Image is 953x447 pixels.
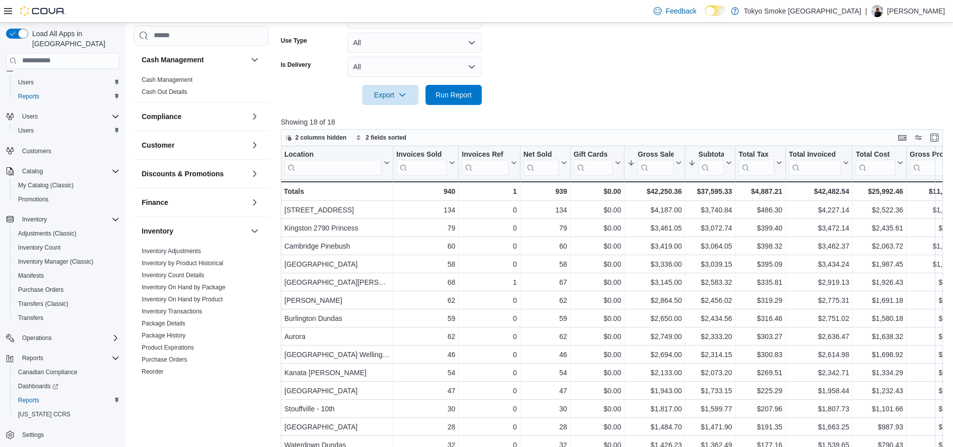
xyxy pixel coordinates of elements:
div: 134 [523,204,567,216]
div: 62 [523,330,567,343]
button: Location [284,150,390,175]
div: [GEOGRAPHIC_DATA] [284,258,390,270]
button: Users [10,75,124,89]
button: Customer [249,139,261,151]
button: 2 columns hidden [281,132,351,144]
span: Purchase Orders [14,284,120,296]
div: 0 [462,258,516,270]
button: Net Sold [523,150,567,175]
div: [STREET_ADDRESS] [284,204,390,216]
div: Cambridge Pinebush [284,240,390,252]
div: $395.09 [738,258,782,270]
button: Inventory Count [10,241,124,255]
p: | [865,5,867,17]
span: Canadian Compliance [14,366,120,378]
a: Adjustments (Classic) [14,228,80,240]
div: $303.27 [738,330,782,343]
div: 939 [523,185,567,197]
p: Showing 18 of 18 [281,117,950,127]
div: $3,740.84 [688,204,732,216]
button: Customer [142,140,247,150]
div: $4,887.21 [738,185,782,197]
button: Operations [2,331,124,345]
div: $2,063.72 [856,240,903,252]
button: Keyboard shortcuts [896,132,908,144]
span: Promotions [18,195,49,203]
button: Customers [2,144,124,158]
button: Manifests [10,269,124,283]
a: Manifests [14,270,48,282]
button: All [347,33,482,53]
div: $3,039.15 [688,258,732,270]
div: $2,456.02 [688,294,732,306]
a: Transfers [142,380,167,387]
div: 0 [462,222,516,234]
span: Transfers [18,314,43,322]
div: Gift Card Sales [574,150,613,175]
div: Gross Sales [638,150,674,159]
button: Enter fullscreen [928,132,940,144]
div: $3,434.24 [789,258,849,270]
div: $398.32 [738,240,782,252]
span: Reports [18,92,39,100]
button: Reports [18,352,47,364]
button: Transfers [10,311,124,325]
button: 2 fields sorted [352,132,410,144]
div: 1 [462,185,516,197]
button: Catalog [2,164,124,178]
button: Reports [2,351,124,365]
div: Total Invoiced [789,150,841,159]
span: Inventory Manager (Classic) [14,256,120,268]
span: Dashboards [18,382,58,390]
div: Burlington Dundas [284,312,390,324]
span: Manifests [18,272,44,280]
button: My Catalog (Classic) [10,178,124,192]
button: Invoices Ref [462,150,516,175]
div: Aurora [284,330,390,343]
span: Adjustments (Classic) [18,230,76,238]
span: Users [14,76,120,88]
span: Inventory On Hand by Product [142,295,223,303]
div: 0 [462,330,516,343]
span: Manifests [14,270,120,282]
button: Gross Sales [627,150,682,175]
button: Total Invoiced [789,150,849,175]
span: Operations [18,332,120,344]
div: $1,691.18 [856,294,903,306]
a: Transfers [14,312,47,324]
div: [PERSON_NAME] [284,294,390,306]
h3: Compliance [142,111,181,121]
div: Total Tax [738,150,774,175]
div: $319.29 [738,294,782,306]
div: Net Sold [523,150,559,175]
div: 0 [462,240,516,252]
span: Export [368,85,412,105]
a: Inventory On Hand by Product [142,295,223,302]
div: Cash Management [134,73,269,101]
div: $2,864.50 [627,294,682,306]
div: $0.00 [574,185,621,197]
div: Total Invoiced [789,150,841,175]
div: $2,583.32 [688,276,732,288]
span: Run Report [436,90,472,100]
div: $3,472.14 [789,222,849,234]
button: All [347,57,482,77]
span: Transfers (Classic) [14,298,120,310]
span: Inventory [22,215,47,223]
div: $42,482.54 [789,185,849,197]
button: Users [2,109,124,124]
a: Reorder [142,368,163,375]
span: Users [14,125,120,137]
div: $1,987.45 [856,258,903,270]
div: 67 [523,276,567,288]
div: 940 [396,185,455,197]
div: 0 [462,204,516,216]
div: $37,595.33 [688,185,732,197]
div: $2,919.13 [789,276,849,288]
button: Compliance [142,111,247,121]
span: Package Details [142,319,185,327]
div: 59 [523,312,567,324]
div: $2,435.61 [856,222,903,234]
span: Purchase Orders [18,286,64,294]
button: Inventory [249,225,261,237]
